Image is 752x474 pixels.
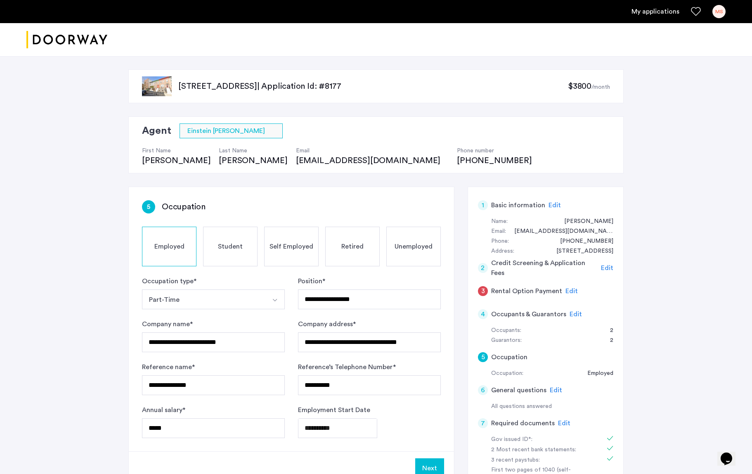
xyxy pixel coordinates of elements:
img: apartment [142,76,172,96]
div: 6 [478,385,488,395]
div: Gov issued ID*: [491,435,595,445]
span: Self Employed [270,242,313,251]
h4: Email [296,147,449,155]
div: [PHONE_NUMBER] [457,155,532,166]
div: Phone: [491,237,509,246]
div: [PERSON_NAME] [142,155,210,166]
div: Megan Stahl [556,217,613,227]
h4: First Name [142,147,210,155]
label: Company address * [298,319,356,329]
div: Guarantors: [491,336,522,346]
h5: Rental Option Payment [491,286,562,296]
div: 2 [602,336,613,346]
input: Employment Start Date [298,418,377,438]
label: Company name * [142,319,193,329]
div: 1205 Jefferson Avenue, #1 [548,246,613,256]
h5: Required documents [491,418,555,428]
h2: Agent [142,123,171,138]
label: Employment Start Date [298,405,370,415]
span: $3800 [568,82,591,90]
div: 5 [142,200,155,213]
label: Reference name * [142,362,195,372]
iframe: chat widget [717,441,744,466]
div: meganhstahl@gmail.com [506,227,613,237]
div: 7 [478,418,488,428]
div: 1 [478,200,488,210]
span: Employed [154,242,184,251]
div: 2 Most recent bank statements: [491,445,595,455]
a: Cazamio logo [26,24,107,55]
h4: Last Name [219,147,287,155]
span: Edit [565,288,578,294]
label: Occupation type * [142,276,196,286]
h3: Occupation [162,201,206,213]
div: [EMAIL_ADDRESS][DOMAIN_NAME] [296,155,449,166]
label: Position * [298,276,325,286]
div: 3 recent paystubs: [491,455,595,465]
h5: Credit Screening & Application Fees [491,258,598,278]
div: 3 [478,286,488,296]
div: 2 [478,263,488,273]
div: 5 [478,352,488,362]
div: Occupation: [491,369,523,379]
span: Edit [601,265,613,271]
label: Reference’s Telephone Number * [298,362,396,372]
p: [STREET_ADDRESS] | Application Id: #8177 [178,81,568,92]
h5: General questions [491,385,546,395]
h4: Phone number [457,147,532,155]
h5: Basic information [491,200,545,210]
label: Annual salary * [142,405,185,415]
span: Edit [558,420,570,427]
div: Occupants: [491,326,521,336]
sub: /month [591,84,610,90]
div: Name: [491,217,508,227]
a: My application [631,7,679,17]
a: Favorites [691,7,701,17]
button: Select option [142,289,265,309]
div: +19712410373 [552,237,613,246]
img: logo [26,24,107,55]
div: All questions answered [491,402,613,412]
span: Unemployed [395,242,433,251]
h5: Occupants & Guarantors [491,309,566,319]
button: Select option [265,289,285,309]
span: Retired [341,242,364,251]
div: Email: [491,227,506,237]
span: Student [218,242,243,251]
div: 4 [478,309,488,319]
img: arrow [272,297,278,303]
div: Employed [579,369,613,379]
span: Edit [570,311,582,318]
div: MS [712,5,726,18]
div: Address: [491,246,514,256]
span: Edit [549,202,561,209]
span: Edit [550,387,562,393]
div: [PERSON_NAME] [219,155,287,166]
div: 2 [602,326,613,336]
h5: Occupation [491,352,527,362]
